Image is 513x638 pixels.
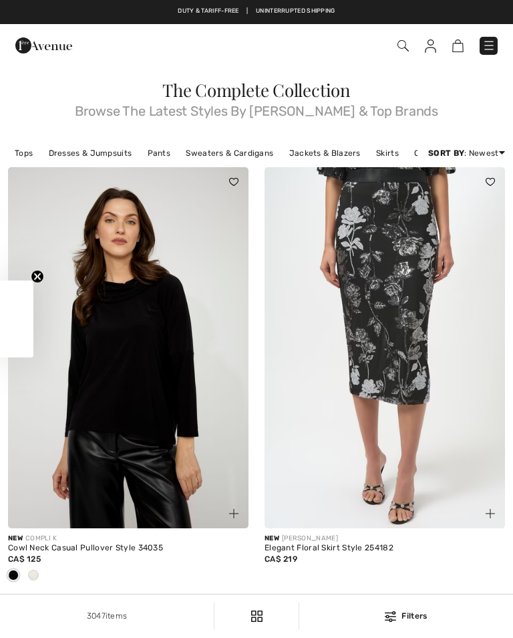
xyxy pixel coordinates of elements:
[251,611,263,622] img: Filters
[229,178,238,186] img: heart_black_full.svg
[8,534,23,542] span: New
[8,544,248,553] div: Cowl Neck Casual Pullover Style 34035
[3,565,23,587] div: Black
[8,167,248,528] img: Cowl Neck Casual Pullover Style 34035. Black
[31,270,44,284] button: Close teaser
[486,509,495,518] img: plus_v2.svg
[486,178,495,186] img: heart_black_full.svg
[265,167,505,528] img: Elegant Floral Skirt Style 254182. Black/Multi
[229,509,238,518] img: plus_v2.svg
[87,611,106,621] span: 3047
[265,554,297,564] span: CA$ 219
[8,554,41,564] span: CA$ 125
[397,40,409,51] img: Search
[8,99,505,118] span: Browse The Latest Styles By [PERSON_NAME] & Top Brands
[265,534,505,544] div: [PERSON_NAME]
[428,148,464,158] strong: Sort By
[8,534,248,544] div: COMPLI K
[265,534,279,542] span: New
[369,144,405,162] a: Skirts
[15,39,72,51] a: 1ère Avenue
[452,39,464,52] img: Shopping Bag
[482,39,496,52] img: Menu
[407,144,464,162] a: Outerwear
[385,611,396,622] img: Filters
[265,544,505,553] div: Elegant Floral Skirt Style 254182
[42,144,139,162] a: Dresses & Jumpsuits
[8,144,39,162] a: Tops
[283,144,367,162] a: Jackets & Blazers
[162,78,351,102] span: The Complete Collection
[15,32,72,59] img: 1ère Avenue
[179,144,280,162] a: Sweaters & Cardigans
[141,144,178,162] a: Pants
[425,39,436,53] img: My Info
[428,147,505,159] div: : Newest
[307,610,505,622] div: Filters
[23,565,43,587] div: Ivory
